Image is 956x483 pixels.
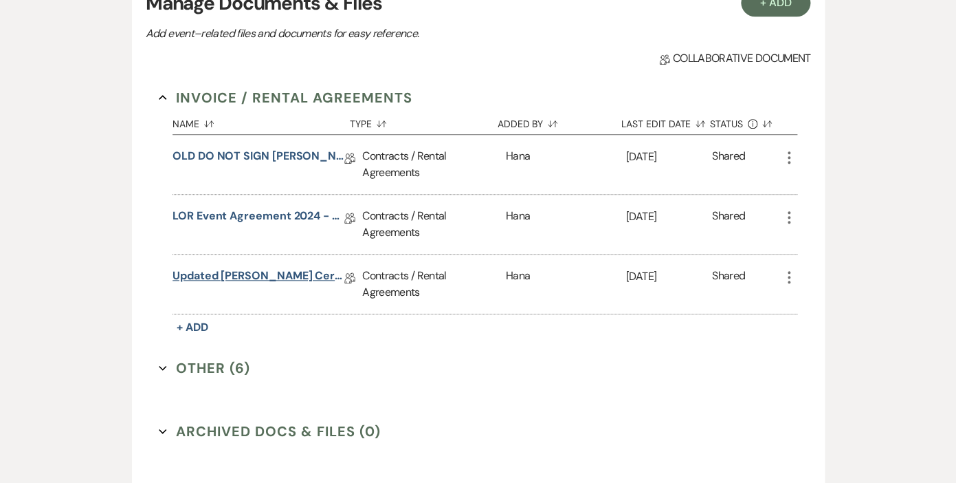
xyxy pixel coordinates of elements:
[710,119,743,129] span: Status
[173,148,344,169] a: OLD DO NOT SIGN [PERSON_NAME] Ceremony & Seated Dinner Contract [DATE]
[506,195,626,254] div: Hana
[159,421,381,442] button: Archived Docs & Files (0)
[350,108,498,134] button: Type
[159,358,250,378] button: Other (6)
[173,318,212,337] button: + Add
[710,108,781,134] button: Status
[712,148,745,181] div: Shared
[159,87,412,108] button: Invoice / Rental Agreements
[173,208,344,229] a: LOR Event Agreement 2024 - One Client
[173,268,344,289] a: Updated [PERSON_NAME] Ceremony & Seated Dinner Contract [DATE]
[626,208,712,226] p: [DATE]
[626,268,712,286] p: [DATE]
[659,50,810,67] span: Collaborative document
[506,255,626,314] div: Hana
[626,148,712,166] p: [DATE]
[621,108,710,134] button: Last Edit Date
[712,208,745,241] div: Shared
[362,135,506,194] div: Contracts / Rental Agreements
[362,195,506,254] div: Contracts / Rental Agreements
[498,108,621,134] button: Added By
[177,320,208,334] span: + Add
[146,25,627,43] p: Add event–related files and documents for easy reference.
[506,135,626,194] div: Hana
[712,268,745,301] div: Shared
[173,108,350,134] button: Name
[362,255,506,314] div: Contracts / Rental Agreements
